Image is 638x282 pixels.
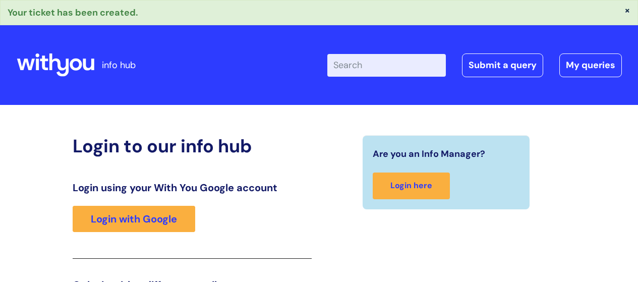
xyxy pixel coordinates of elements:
[373,173,450,199] a: Login here
[373,146,485,162] span: Are you an Info Manager?
[73,182,312,194] h3: Login using your With You Google account
[73,135,312,157] h2: Login to our info hub
[624,6,630,15] button: ×
[102,57,136,73] p: info hub
[462,53,543,77] a: Submit a query
[73,206,195,232] a: Login with Google
[327,54,446,76] input: Search
[559,53,622,77] a: My queries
